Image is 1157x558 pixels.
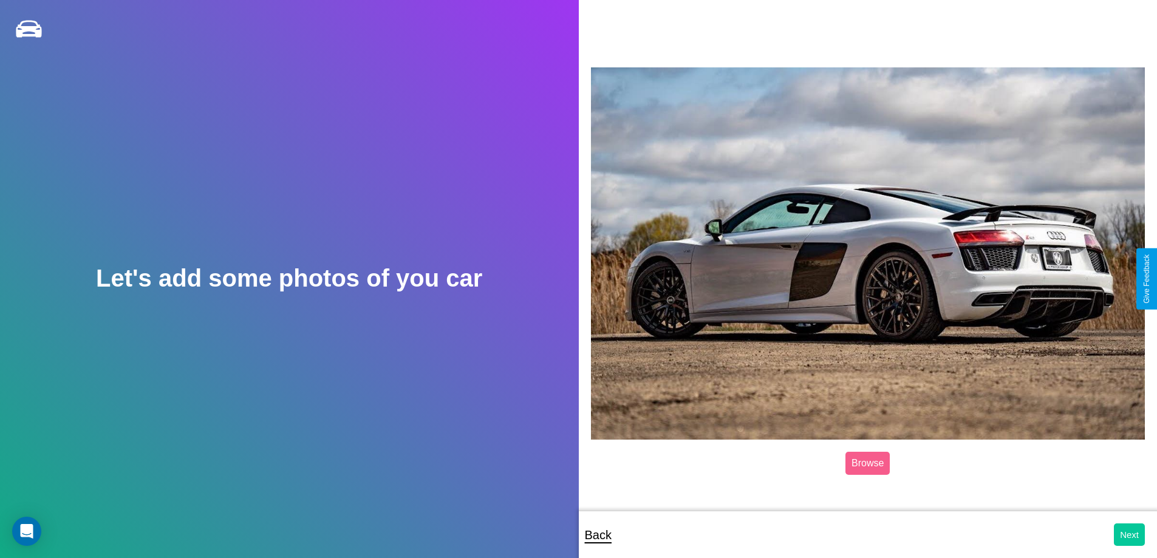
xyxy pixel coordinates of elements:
[845,452,890,475] label: Browse
[1142,254,1151,304] div: Give Feedback
[12,517,41,546] div: Open Intercom Messenger
[96,265,482,292] h2: Let's add some photos of you car
[585,524,612,546] p: Back
[591,67,1145,440] img: posted
[1114,523,1145,546] button: Next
